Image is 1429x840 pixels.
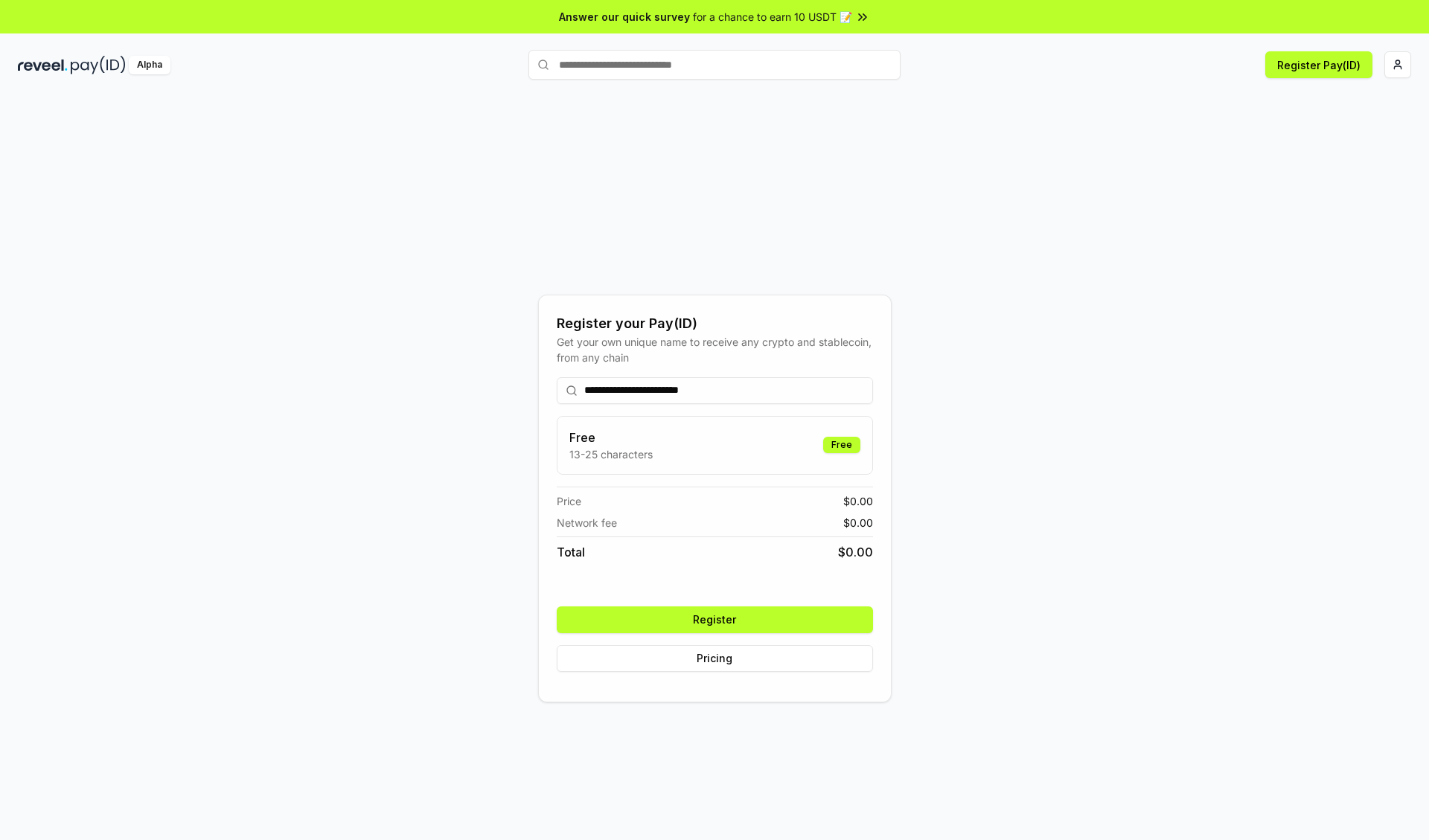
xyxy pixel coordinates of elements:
[693,9,852,25] span: for a chance to earn 10 USDT 📝
[569,429,653,446] h3: Free
[823,437,860,453] div: Free
[843,493,873,509] span: $ 0.00
[838,543,873,561] span: $ 0.00
[557,645,873,672] button: Pricing
[557,493,581,509] span: Price
[569,446,653,462] p: 13-25 characters
[557,606,873,633] button: Register
[557,515,617,530] span: Network fee
[71,56,126,74] img: pay_id
[129,56,170,74] div: Alpha
[843,515,873,530] span: $ 0.00
[557,543,585,561] span: Total
[18,56,68,74] img: reveel_dark
[1265,51,1372,78] button: Register Pay(ID)
[557,313,873,334] div: Register your Pay(ID)
[559,9,690,25] span: Answer our quick survey
[557,334,873,365] div: Get your own unique name to receive any crypto and stablecoin, from any chain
